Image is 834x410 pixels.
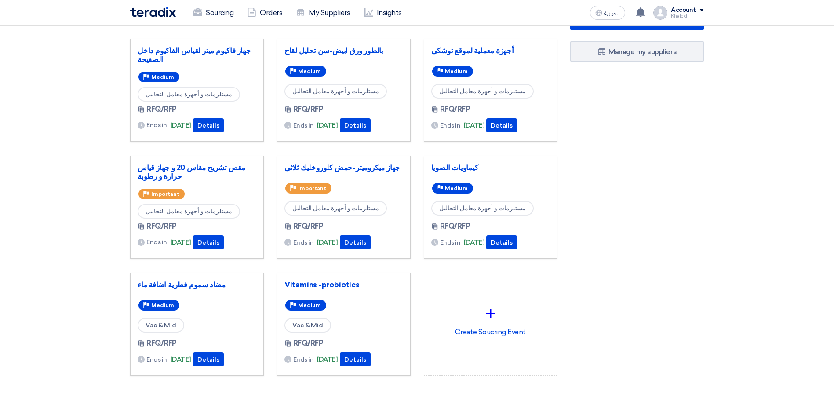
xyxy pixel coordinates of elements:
a: كيماويات الصويا [431,163,550,172]
span: Medium [298,68,321,74]
a: بالطور ورق ابيض-سن تحليل لقاح [284,46,403,55]
a: مقص تشريح مقاس 20 و جهاز قياس حرارة و رطوبة [138,163,256,181]
span: [DATE] [171,238,191,248]
span: RFQ/RFP [146,104,177,115]
span: RFQ/RFP [293,338,324,349]
button: Details [193,118,224,132]
span: [DATE] [464,121,484,131]
span: RFQ/RFP [146,221,177,232]
span: Ends in [293,355,314,364]
span: Ends in [293,121,314,130]
div: Create Soucring Event [431,280,550,358]
span: Medium [445,185,468,191]
span: Important [298,185,326,191]
img: profile_test.png [653,6,667,20]
a: أجهزة معملية لموقع توشكى [431,46,550,55]
span: RFQ/RFP [440,104,470,115]
span: مستلزمات و أجهزة معامل التحاليل [284,84,387,99]
span: RFQ/RFP [146,338,177,349]
span: Ends in [146,238,167,247]
div: Khaled [671,14,704,18]
a: Insights [357,3,409,22]
a: جهاز ميكروميتر-حمض كلوروخليك ثلاثى [284,163,403,172]
span: العربية [604,10,620,16]
button: Details [486,235,517,249]
span: Medium [298,302,321,308]
span: RFQ/RFP [293,221,324,232]
button: Details [193,235,224,249]
span: [DATE] [171,121,191,131]
span: Ends in [293,238,314,247]
a: مضاد سموم فطرية اضافة ماء [138,280,256,289]
div: Account [671,7,696,14]
span: Medium [151,74,174,80]
span: [DATE] [317,355,338,365]
span: Vac & Mid [138,318,184,333]
img: Teradix logo [130,7,176,17]
span: Vac & Mid [284,318,331,333]
span: مستلزمات و أجهزة معامل التحاليل [431,84,534,99]
span: RFQ/RFP [293,104,324,115]
a: Manage my suppliers [570,41,704,62]
span: [DATE] [171,355,191,365]
span: مستلزمات و أجهزة معامل التحاليل [138,87,240,102]
div: + [431,300,550,327]
a: Vitamins -probiotics [284,280,403,289]
button: Details [486,118,517,132]
button: Details [193,352,224,366]
span: Medium [445,68,468,74]
span: [DATE] [317,238,338,248]
span: Medium [151,302,174,308]
button: Details [340,235,371,249]
a: Sourcing [186,3,240,22]
button: العربية [590,6,625,20]
a: جهاز فاكيوم ميتر لقياس الفاكيوم داخل الصفيحة [138,46,256,64]
span: Ends in [146,355,167,364]
a: My Suppliers [289,3,357,22]
span: مستلزمات و أجهزة معامل التحاليل [431,201,534,216]
span: [DATE] [464,238,484,248]
span: مستلزمات و أجهزة معامل التحاليل [284,201,387,216]
span: Ends in [146,121,167,130]
span: Ends in [440,121,461,130]
span: Ends in [440,238,461,247]
button: Details [340,352,371,366]
span: مستلزمات و أجهزة معامل التحاليل [138,204,240,219]
span: [DATE] [317,121,338,131]
button: Details [340,118,371,132]
a: Orders [240,3,289,22]
span: Important [151,191,179,197]
span: RFQ/RFP [440,221,470,232]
